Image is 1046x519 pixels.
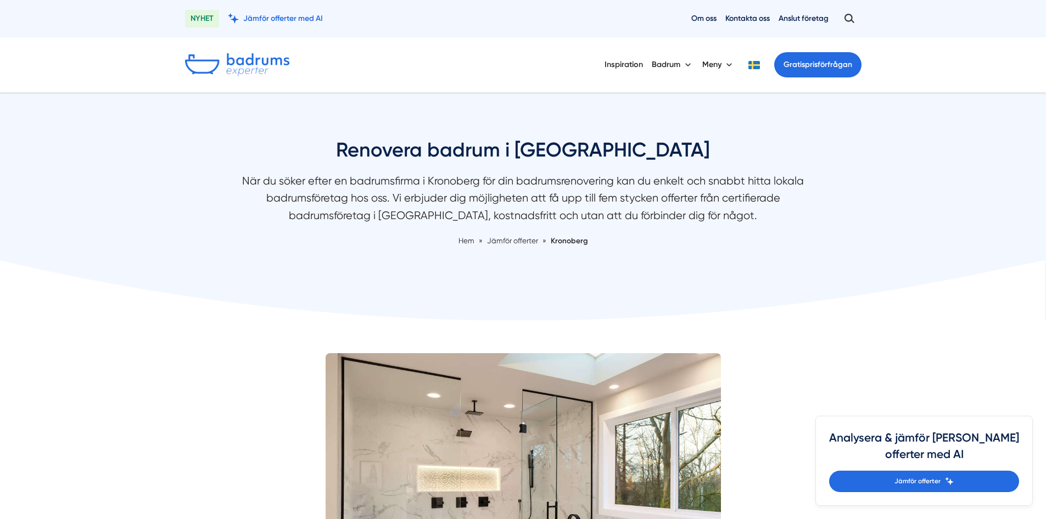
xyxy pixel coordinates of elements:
button: Meny [702,51,735,79]
span: Jämför offerter med AI [243,13,323,24]
nav: Breadcrumb [232,235,814,247]
a: Kontakta oss [725,13,770,24]
a: Anslut företag [779,13,829,24]
p: När du söker efter en badrumsfirma i Kronoberg för din badrumsrenovering kan du enkelt och snabbt... [232,172,814,230]
a: Jämför offerter [829,471,1019,492]
span: Jämför offerter [894,476,941,487]
img: Badrumsexperter.se logotyp [185,53,289,76]
a: Kronoberg [551,236,588,245]
a: Jämför offerter med AI [228,13,323,24]
span: NYHET [185,10,219,27]
a: Jämför offerter [487,236,540,245]
a: Hem [458,236,474,245]
h4: Analysera & jämför [PERSON_NAME] offerter med AI [829,429,1019,471]
button: Badrum [652,51,693,79]
a: Om oss [691,13,717,24]
span: Jämför offerter [487,236,538,245]
h1: Renovera badrum i [GEOGRAPHIC_DATA] [232,137,814,172]
span: » [479,235,483,247]
a: Gratisprisförfrågan [774,52,862,77]
span: » [542,235,546,247]
a: Inspiration [605,51,643,79]
span: Gratis [784,60,805,69]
